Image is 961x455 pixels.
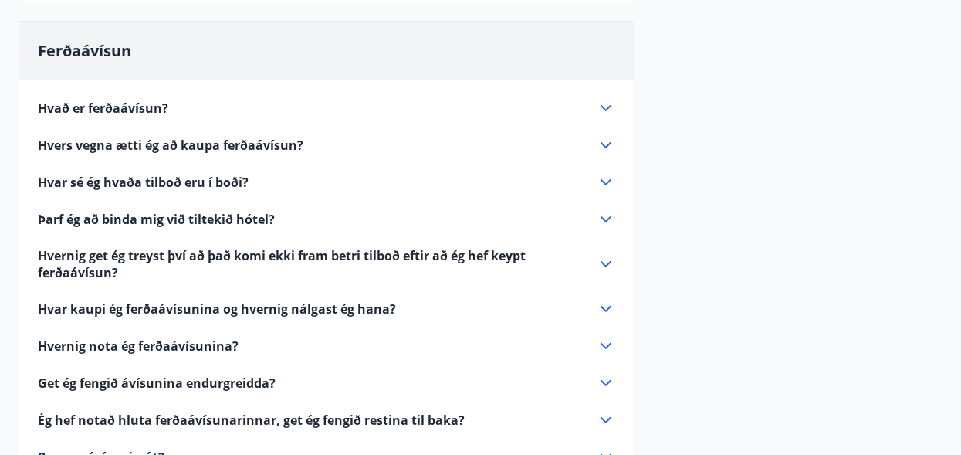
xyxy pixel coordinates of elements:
span: Hvar sé ég hvaða tilboð eru í boði? [38,174,249,191]
div: Hvar kaupi ég ferðaávísunina og hvernig nálgast ég hana? [38,300,615,318]
div: Hvernig nota ég ferðaávísunina? [38,337,615,355]
span: Hvernig nota ég ferðaávísunina? [38,338,239,355]
span: Hvað er ferðaávísun? [38,100,168,117]
div: Hvað er ferðaávísun? [38,99,615,117]
span: Hvernig get ég treyst því að það komi ekki fram betri tilboð eftir að ég hef keypt ferðaávísun? [38,247,578,281]
span: Ég hef notað hluta ferðaávísunarinnar, get ég fengið restina til baka? [38,412,465,429]
span: Hvar kaupi ég ferðaávísunina og hvernig nálgast ég hana? [38,301,396,317]
span: Get ég fengið ávísunina endurgreidda? [38,375,276,392]
span: Þarf ég að binda mig við tiltekið hótel? [38,211,275,228]
div: Get ég fengið ávísunina endurgreidda? [38,374,615,392]
div: Hvers vegna ætti ég að kaupa ferðaávísun? [38,136,615,154]
div: Þarf ég að binda mig við tiltekið hótel? [38,210,615,229]
span: Ferðaávísun [38,40,131,61]
div: Ég hef notað hluta ferðaávísunarinnar, get ég fengið restina til baka? [38,411,615,430]
span: Hvers vegna ætti ég að kaupa ferðaávísun? [38,137,303,154]
div: Hvernig get ég treyst því að það komi ekki fram betri tilboð eftir að ég hef keypt ferðaávísun? [38,247,615,281]
div: Hvar sé ég hvaða tilboð eru í boði? [38,173,615,192]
